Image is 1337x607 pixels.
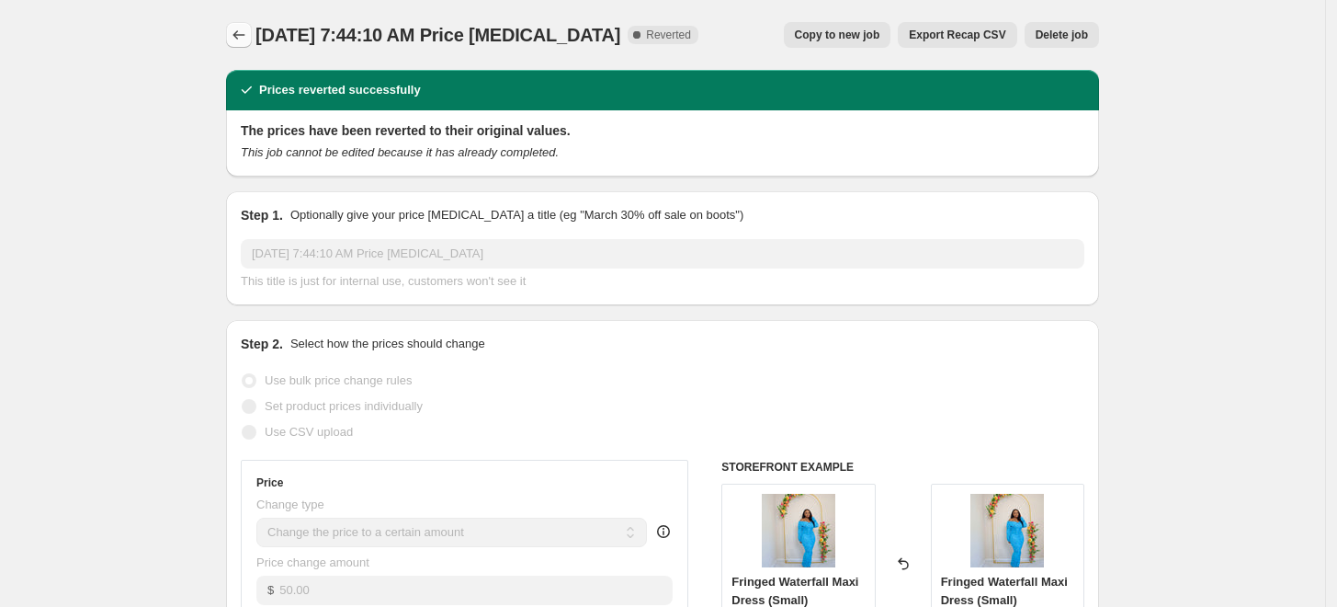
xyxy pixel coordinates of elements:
span: [DATE] 7:44:10 AM Price [MEDICAL_DATA] [255,25,620,45]
p: Optionally give your price [MEDICAL_DATA] a title (eg "March 30% off sale on boots") [290,206,743,224]
span: Use CSV upload [265,425,353,439]
img: FD52CFAA-35FF-47C7-A8D7-9DCF6264EB28_80x.jpg [970,494,1044,567]
button: Delete job [1025,22,1099,48]
span: Export Recap CSV [909,28,1005,42]
span: Fringed Waterfall Maxi Dress (Small) [731,575,858,607]
h2: The prices have been reverted to their original values. [241,121,1084,140]
input: 80.00 [279,576,672,605]
i: This job cannot be edited because it has already completed. [241,145,559,159]
span: Set product prices individually [265,399,423,413]
button: Price change jobs [226,22,252,48]
button: Copy to new job [784,22,891,48]
h2: Step 2. [241,335,283,353]
span: Delete job [1036,28,1088,42]
h6: STOREFRONT EXAMPLE [721,460,1084,475]
p: Select how the prices should change [290,335,485,353]
img: FD52CFAA-35FF-47C7-A8D7-9DCF6264EB28_80x.jpg [762,494,835,567]
span: Change type [256,498,324,511]
span: $ [267,583,274,597]
span: Price change amount [256,555,369,569]
span: Reverted [646,28,691,42]
button: Export Recap CSV [898,22,1016,48]
div: help [654,522,673,541]
h2: Prices reverted successfully [259,81,421,99]
h2: Step 1. [241,206,283,224]
h3: Price [256,475,283,490]
span: This title is just for internal use, customers won't see it [241,274,526,288]
span: Use bulk price change rules [265,373,412,387]
input: 30% off holiday sale [241,239,1084,269]
span: Copy to new job [795,28,880,42]
span: Fringed Waterfall Maxi Dress (Small) [941,575,1068,607]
